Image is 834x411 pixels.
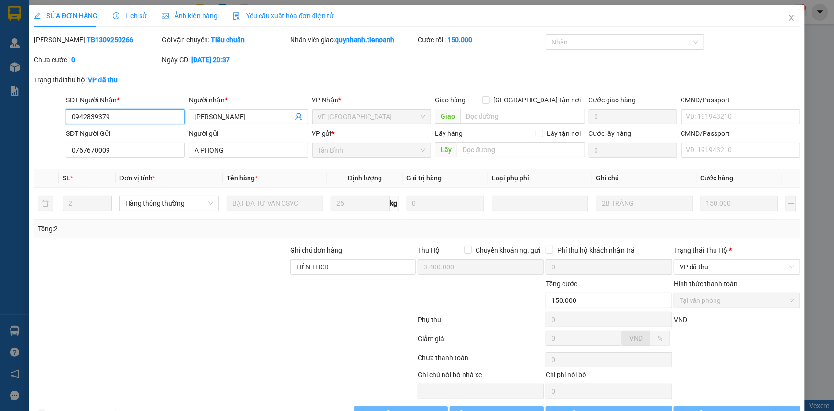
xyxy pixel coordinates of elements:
button: plus [786,196,796,211]
input: Dọc đường [460,109,585,124]
th: Loại phụ phí [488,169,592,188]
input: Ghi Chú [596,196,693,211]
input: 0 [701,196,779,211]
div: CMND/Passport [681,95,800,105]
div: Ngày GD: [162,55,288,65]
span: Giao hàng [435,96,466,104]
span: Lấy tận nơi [543,128,585,139]
span: clock-circle [113,12,119,19]
label: Ghi chú đơn hàng [290,246,343,254]
label: Hình thức thanh toán [674,280,737,288]
span: VP đã thu [680,260,794,274]
input: Cước giao hàng [589,109,677,124]
div: Chưa thanh toán [417,353,545,369]
div: Gói vận chuyển: [162,34,288,45]
div: VP gửi [312,128,431,139]
b: quynhanh.tienoanh [336,36,395,44]
span: Định lượng [348,174,382,182]
div: Nhân viên giao: [290,34,416,45]
span: Lịch sử [113,12,147,20]
span: % [658,334,662,342]
b: VP đã thu [88,76,118,84]
div: [PERSON_NAME]: [34,34,160,45]
div: SĐT Người Nhận [66,95,185,105]
label: Cước giao hàng [589,96,636,104]
span: Hàng thông thường [125,196,213,211]
span: Giao [435,109,460,124]
div: Trạng thái Thu Hộ [674,245,800,255]
span: SL [63,174,70,182]
span: Lấy [435,142,457,157]
div: Giảm giá [417,333,545,350]
span: Đơn vị tính [119,174,155,182]
button: delete [38,196,53,211]
img: icon [233,12,240,20]
div: Người nhận [189,95,308,105]
span: kg [390,196,399,211]
span: Tân Bình [318,143,425,157]
div: Ghi chú nội bộ nhà xe [418,369,544,384]
div: CMND/Passport [681,128,800,139]
input: Cước lấy hàng [589,143,677,158]
div: SĐT Người Gửi [66,128,185,139]
span: edit [34,12,41,19]
button: Close [778,5,805,32]
div: Tổng: 2 [38,223,322,234]
span: VND [629,334,643,342]
span: VND [674,316,687,323]
input: Ghi chú đơn hàng [290,259,416,275]
span: Tổng cước [546,280,577,288]
span: Tại văn phòng [680,293,794,308]
div: Phụ thu [417,314,545,331]
span: close [788,14,795,22]
input: Dọc đường [457,142,585,157]
span: Thu Hộ [418,246,440,254]
span: Lấy hàng [435,130,463,137]
span: VP Nhận [312,96,339,104]
div: Chi phí nội bộ [546,369,672,384]
label: Cước lấy hàng [589,130,632,137]
div: Người gửi [189,128,308,139]
span: SỬA ĐƠN HÀNG [34,12,97,20]
b: 0 [71,56,75,64]
span: user-add [295,113,303,121]
input: VD: Bàn, Ghế [227,196,323,211]
span: [GEOGRAPHIC_DATA] tận nơi [490,95,585,105]
b: [DATE] 20:37 [191,56,230,64]
span: Giá trị hàng [407,174,442,182]
span: Chuyển khoản ng. gửi [472,245,544,255]
span: Cước hàng [701,174,734,182]
div: Cước rồi : [418,34,544,45]
input: 0 [407,196,485,211]
b: Tiêu chuẩn [211,36,245,44]
b: TB1309250266 [87,36,133,44]
b: 150.000 [447,36,472,44]
span: Ảnh kiện hàng [162,12,217,20]
div: Trạng thái thu hộ: [34,75,192,85]
span: Phí thu hộ khách nhận trả [553,245,639,255]
span: VP Đà Lạt [318,110,425,124]
th: Ghi chú [592,169,696,188]
span: Tên hàng [227,174,258,182]
div: Chưa cước : [34,55,160,65]
span: Yêu cầu xuất hóa đơn điện tử [233,12,334,20]
span: picture [162,12,169,19]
